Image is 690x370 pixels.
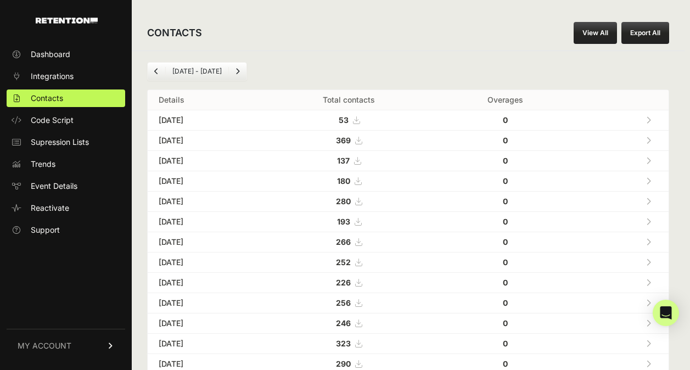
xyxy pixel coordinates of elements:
[148,171,261,192] td: [DATE]
[437,90,574,110] th: Overages
[148,212,261,232] td: [DATE]
[165,67,228,76] li: [DATE] - [DATE]
[336,339,351,348] strong: 323
[337,176,361,186] a: 180
[336,197,362,206] a: 280
[148,63,165,80] a: Previous
[31,181,77,192] span: Event Details
[7,221,125,239] a: Support
[336,318,351,328] strong: 246
[621,22,669,44] button: Export All
[31,159,55,170] span: Trends
[148,192,261,212] td: [DATE]
[336,339,362,348] a: 323
[653,300,679,326] div: Open Intercom Messenger
[337,176,350,186] strong: 180
[336,318,362,328] a: 246
[7,155,125,173] a: Trends
[148,293,261,313] td: [DATE]
[148,90,261,110] th: Details
[7,177,125,195] a: Event Details
[31,225,60,236] span: Support
[18,340,71,351] span: MY ACCOUNT
[339,115,360,125] a: 53
[337,217,350,226] strong: 193
[503,318,508,328] strong: 0
[337,156,350,165] strong: 137
[36,18,98,24] img: Retention.com
[7,133,125,151] a: Supression Lists
[503,115,508,125] strong: 0
[31,115,74,126] span: Code Script
[148,151,261,171] td: [DATE]
[503,237,508,246] strong: 0
[336,298,362,307] a: 256
[31,93,63,104] span: Contacts
[148,232,261,253] td: [DATE]
[503,257,508,267] strong: 0
[31,203,69,214] span: Reactivate
[31,49,70,60] span: Dashboard
[148,131,261,151] td: [DATE]
[7,46,125,63] a: Dashboard
[503,156,508,165] strong: 0
[147,25,202,41] h2: CONTACTS
[339,115,349,125] strong: 53
[337,217,361,226] a: 193
[148,313,261,334] td: [DATE]
[503,197,508,206] strong: 0
[574,22,617,44] a: View All
[336,237,351,246] strong: 266
[503,339,508,348] strong: 0
[503,278,508,287] strong: 0
[336,136,351,145] strong: 369
[337,156,361,165] a: 137
[336,237,362,246] a: 266
[7,111,125,129] a: Code Script
[503,217,508,226] strong: 0
[7,89,125,107] a: Contacts
[148,110,261,131] td: [DATE]
[336,257,362,267] a: 252
[336,278,362,287] a: 226
[336,359,351,368] strong: 290
[148,273,261,293] td: [DATE]
[229,63,246,80] a: Next
[261,90,436,110] th: Total contacts
[7,199,125,217] a: Reactivate
[7,68,125,85] a: Integrations
[503,298,508,307] strong: 0
[336,257,351,267] strong: 252
[31,71,74,82] span: Integrations
[148,334,261,354] td: [DATE]
[503,176,508,186] strong: 0
[7,329,125,362] a: MY ACCOUNT
[503,136,508,145] strong: 0
[336,278,351,287] strong: 226
[336,359,362,368] a: 290
[31,137,89,148] span: Supression Lists
[503,359,508,368] strong: 0
[336,136,362,145] a: 369
[336,298,351,307] strong: 256
[148,253,261,273] td: [DATE]
[336,197,351,206] strong: 280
